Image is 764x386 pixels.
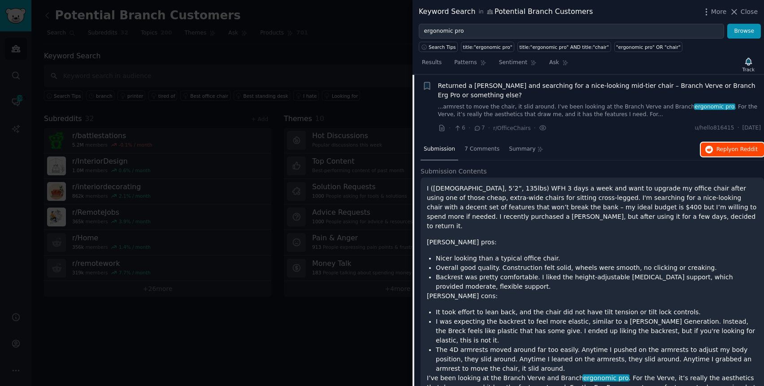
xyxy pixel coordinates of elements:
button: Search Tips [419,42,458,52]
span: Submission Contents [421,167,487,176]
p: I ([DEMOGRAPHIC_DATA], 5’2”, 135lbs) WFH 3 days a week and want to upgrade my office chair after ... [427,184,758,231]
a: Returned a [PERSON_NAME] and searching for a nice-looking mid-tier chair – Branch Verve or Branch... [438,81,761,100]
a: Sentiment [496,56,540,74]
span: Results [422,59,442,67]
input: Try a keyword related to your business [419,24,724,39]
span: 6 [454,124,465,132]
button: More [702,7,727,17]
a: Ask [546,56,572,74]
span: ergonomic pro [582,374,629,382]
span: More [711,7,727,17]
li: It took effort to lean back, and the chair did not have tilt tension or tilt lock controls. [436,308,758,317]
div: "ergonomic pro" OR "chair" [616,44,681,50]
span: on Reddit [732,146,758,152]
span: [DATE] [742,124,761,132]
span: Ask [549,59,559,67]
span: Patterns [454,59,477,67]
span: Reply [716,146,758,154]
div: Keyword Search Potential Branch Customers [419,6,593,17]
li: I was expecting the backrest to feel more elastic, similar to a [PERSON_NAME] Generation. Instead... [436,317,758,345]
a: "ergonomic pro" OR "chair" [614,42,683,52]
a: ...armrest to move the chair, it slid around. I’ve been looking at the Branch Verve and Brancherg... [438,103,761,119]
span: · [488,123,490,133]
button: Close [729,7,758,17]
button: Track [739,55,758,74]
div: title:"ergonomic pro" [463,44,512,50]
span: Submission [424,145,455,153]
button: Browse [727,24,761,39]
div: title:"ergonomic pro" AND title:"chair" [519,44,609,50]
span: Sentiment [499,59,527,67]
p: [PERSON_NAME] cons: [427,291,758,301]
span: u/hello816415 [695,124,734,132]
li: Backrest was pretty comfortable. I liked the height-adjustable [MEDICAL_DATA] support, which prov... [436,273,758,291]
li: Overall good quality. Construction felt solid, wheels were smooth, no clicking or creaking. [436,263,758,273]
span: · [738,124,739,132]
a: Results [419,56,445,74]
span: r/OfficeChairs [493,125,531,131]
span: · [449,123,451,133]
span: in [478,8,483,16]
span: 7 [473,124,485,132]
li: Nicer looking than a typical office chair. [436,254,758,263]
span: Search Tips [429,44,456,50]
span: · [534,123,536,133]
a: Patterns [451,56,489,74]
li: The 4D armrests moved around far too easily. Anytime I pushed on the armrests to adjust my body p... [436,345,758,373]
p: [PERSON_NAME] pros: [427,238,758,247]
span: · [469,123,470,133]
a: title:"ergonomic pro" [461,42,514,52]
span: Close [741,7,758,17]
span: ergonomic pro [694,104,735,110]
a: title:"ergonomic pro" AND title:"chair" [517,42,611,52]
span: 7 Comments [464,145,499,153]
button: Replyon Reddit [701,143,764,157]
div: Track [742,66,755,73]
span: Summary [509,145,535,153]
